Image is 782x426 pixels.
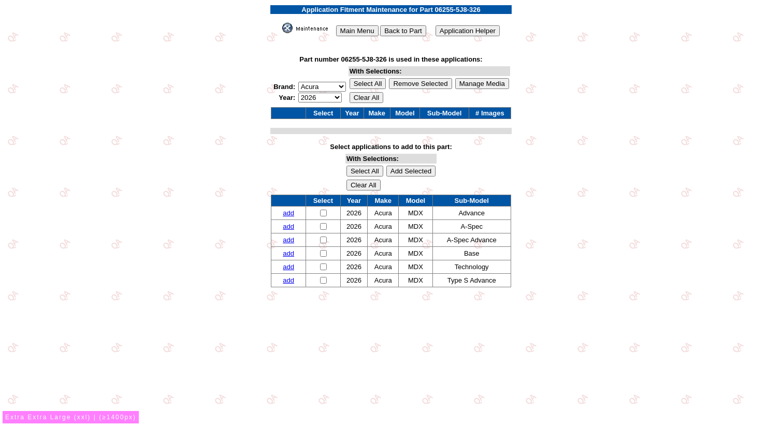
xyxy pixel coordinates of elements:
td: Make [364,108,390,119]
b: With Selections: [346,155,399,163]
b: Brand: [273,83,295,91]
td: MDX [399,274,432,287]
span: Check to add as a group [318,251,328,258]
input: Back to Part [380,25,426,36]
input: Application Helper [436,25,500,36]
td: MDX [399,247,432,260]
input: Click to remove selected applications from the list [389,78,452,89]
span: Check to add as a group [318,210,328,218]
td: MDX [399,207,432,220]
td: 2026 [340,220,368,233]
td: Acura [368,220,399,233]
td: Model [399,195,432,207]
td: 2026 [340,207,368,220]
td: Sub-Model [420,108,469,119]
a: add [283,209,294,217]
a: add [283,236,294,244]
input: Main Menu [336,25,379,36]
td: Technology [432,260,511,274]
a: add [283,249,294,257]
td: Acura [368,247,399,260]
a: add [283,263,294,271]
td: Type S Advance [432,274,511,287]
input: Click to clear selection [346,180,381,190]
a: add [283,223,294,230]
td: 2026 [340,247,368,260]
b: Select applications to add to this part: [330,143,452,151]
td: Sub-Model [432,195,511,207]
td: 2026 [340,233,368,247]
span: Check to add as a group [318,264,328,272]
span: Check to add as a group [318,224,328,231]
td: 2026 [340,260,368,274]
td: Model [390,108,420,119]
span: Check to add as a group [318,237,328,245]
td: Year [341,108,364,119]
td: Acura [368,233,399,247]
td: Select [306,108,341,119]
td: Make [368,195,399,207]
td: 2026 [340,274,368,287]
td: MDX [399,233,432,247]
span: Check to add as a group [318,277,328,285]
input: Click to select all applications on the list [346,166,383,177]
input: Click to clear selection [350,92,384,103]
td: A-Spec [432,220,511,233]
input: Click to manage media for the selected applications [455,78,509,89]
td: A-Spec Advance [432,233,511,247]
b: Year: [279,94,295,101]
td: Acura [368,274,399,287]
td: Advance [432,207,511,220]
input: Click to add selected applications to the list [386,166,436,177]
td: MDX [399,260,432,274]
input: Click to select all applications on the list [350,78,386,89]
td: MDX [399,220,432,233]
b: Part number 06255-5J8-326 is used in these applications: [299,55,482,63]
td: Acura [368,207,399,220]
td: Application Fitment Maintenance for Part 06255-5J8-326 [270,5,512,14]
td: # Images [469,108,511,119]
td: Acura [368,260,399,274]
a: add [283,276,294,284]
td: Base [432,247,511,260]
td: Year [340,195,368,207]
b: With Selections: [350,67,402,75]
img: maint.gif [282,23,334,33]
td: Select [306,195,340,207]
